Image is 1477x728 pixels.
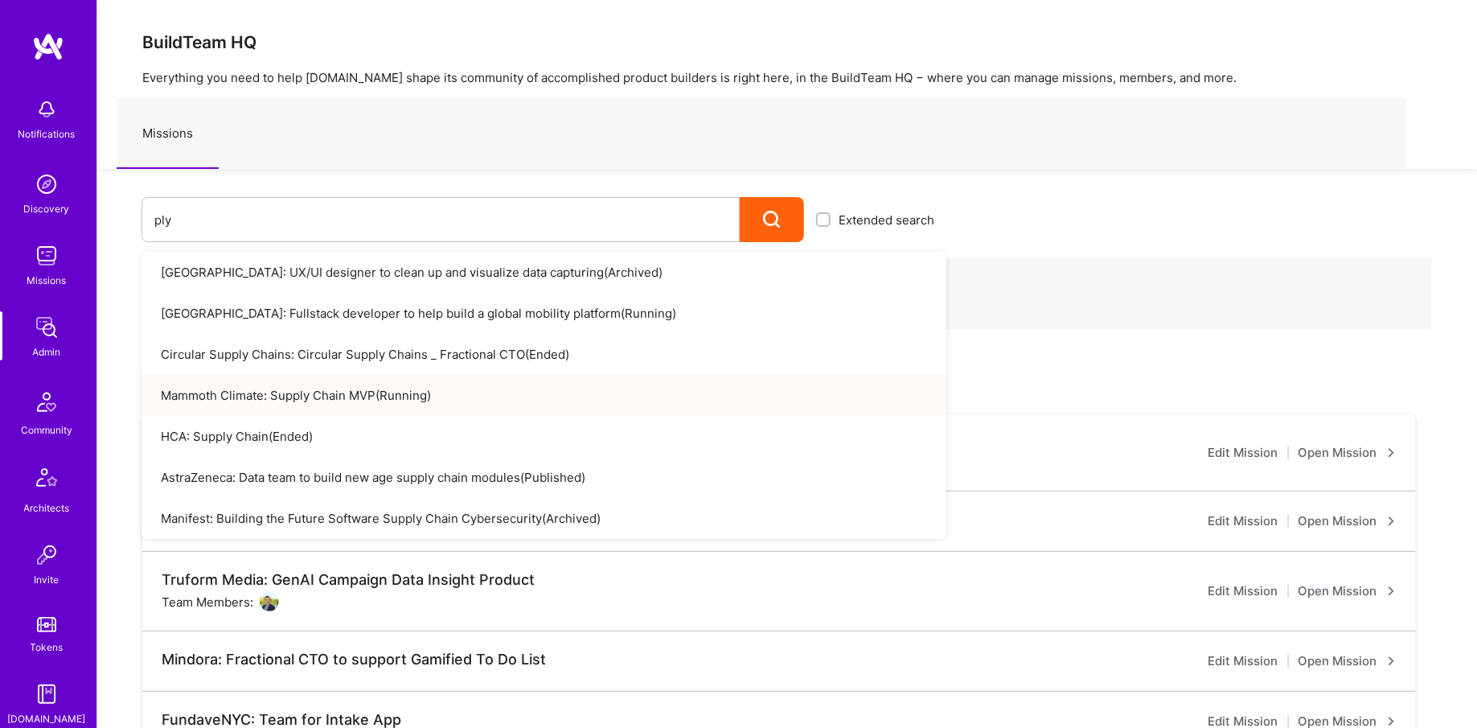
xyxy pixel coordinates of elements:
[1387,516,1397,526] i: icon ArrowRight
[31,311,63,343] img: admin teamwork
[1299,582,1397,601] a: Open Mission
[142,252,946,293] a: [GEOGRAPHIC_DATA]: UX/UI designer to clean up and visualize data capturing(Archived)
[31,168,63,200] img: discovery
[142,457,946,498] a: AstraZeneca: Data team to build new age supply chain modules(Published)
[32,32,64,61] img: logo
[1387,656,1397,666] i: icon ArrowRight
[142,416,946,457] a: HCA: Supply Chain(Ended)
[142,334,946,375] a: Circular Supply Chains: Circular Supply Chains _ Fractional CTO(Ended)
[260,592,279,611] img: User Avatar
[1387,448,1397,458] i: icon ArrowRight
[1208,652,1278,671] a: Edit Mission
[117,99,219,169] a: Missions
[1208,443,1278,463] a: Edit Mission
[142,375,946,416] a: Mammoth Climate: Supply Chain MVP(Running)
[1208,582,1278,601] a: Edit Mission
[142,293,946,334] a: [GEOGRAPHIC_DATA]: Fullstack developer to help build a global mobility platform(Running)
[1299,512,1397,531] a: Open Mission
[31,240,63,272] img: teamwork
[8,710,86,727] div: [DOMAIN_NAME]
[18,125,76,142] div: Notifications
[1387,717,1397,726] i: icon ArrowRight
[31,639,64,656] div: Tokens
[162,571,535,589] div: Truform Media: GenAI Campaign Data Insight Product
[21,422,72,438] div: Community
[1299,652,1397,671] a: Open Mission
[27,272,67,289] div: Missions
[37,617,56,632] img: tokens
[142,498,946,539] a: Manifest: Building the Future Software Supply Chain Cybersecurity(Archived)
[162,592,279,611] div: Team Members:
[31,678,63,710] img: guide book
[35,571,59,588] div: Invite
[33,343,61,360] div: Admin
[763,211,782,229] i: icon Search
[24,200,70,217] div: Discovery
[1387,586,1397,596] i: icon ArrowRight
[162,651,546,668] div: Mindora: Fractional CTO to support Gamified To Do List
[1208,512,1278,531] a: Edit Mission
[142,69,1432,86] p: Everything you need to help [DOMAIN_NAME] shape its community of accomplished product builders is...
[27,383,66,422] img: Community
[27,461,66,500] img: Architects
[31,539,63,571] img: Invite
[31,93,63,125] img: bell
[839,212,934,228] span: Extended search
[142,32,1432,52] h3: BuildTeam HQ
[154,199,727,241] input: What type of mission are you looking for?
[24,500,70,516] div: Architects
[1299,443,1397,463] a: Open Mission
